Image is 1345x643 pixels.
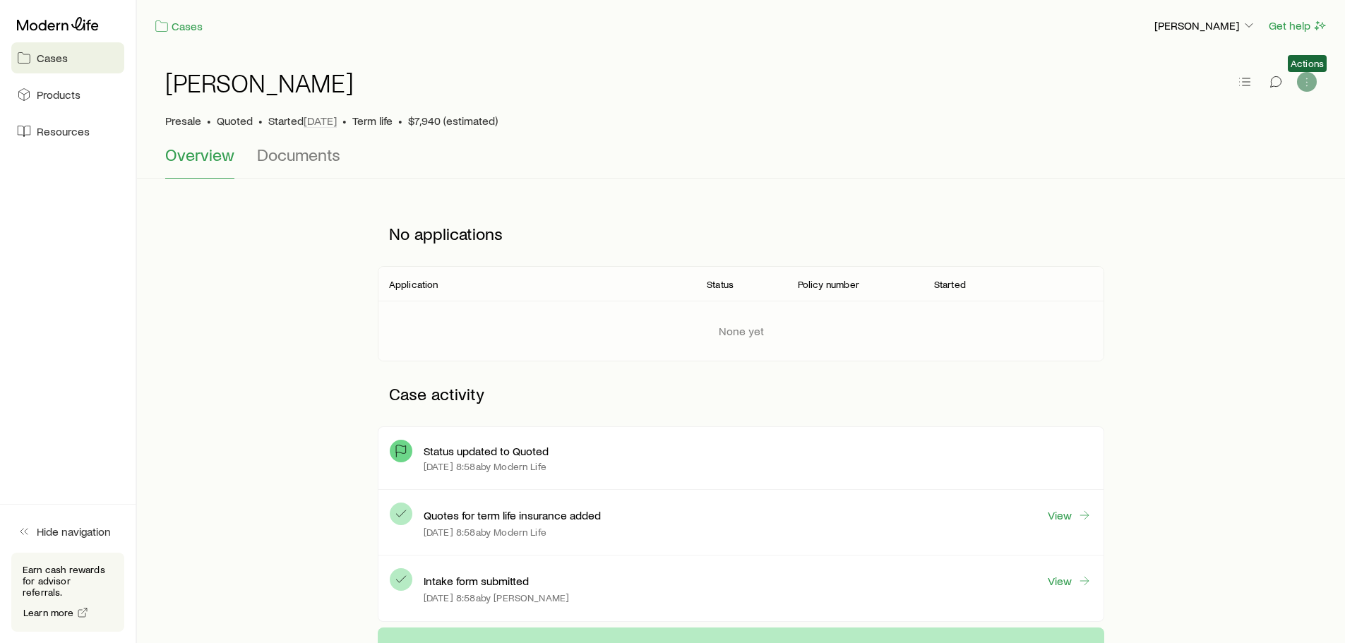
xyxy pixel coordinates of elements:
[424,508,601,522] p: Quotes for term life insurance added
[707,279,734,290] p: Status
[37,88,80,102] span: Products
[37,124,90,138] span: Resources
[154,18,203,35] a: Cases
[257,145,340,164] span: Documents
[398,114,402,128] span: •
[11,516,124,547] button: Hide navigation
[424,574,529,588] p: Intake form submitted
[352,114,393,128] span: Term life
[23,564,113,598] p: Earn cash rewards for advisor referrals.
[342,114,347,128] span: •
[424,444,549,458] p: Status updated to Quoted
[217,114,253,128] span: Quoted
[11,42,124,73] a: Cases
[11,116,124,147] a: Resources
[1154,18,1256,32] p: [PERSON_NAME]
[165,68,354,97] h1: [PERSON_NAME]
[37,524,111,539] span: Hide navigation
[23,608,74,618] span: Learn more
[1291,58,1324,69] span: Actions
[408,114,498,128] span: $7,940 (estimated)
[378,373,1104,415] p: Case activity
[1047,507,1092,523] a: View
[258,114,263,128] span: •
[304,114,337,128] span: [DATE]
[1154,18,1257,35] button: [PERSON_NAME]
[11,79,124,110] a: Products
[268,114,337,128] p: Started
[424,527,546,538] p: [DATE] 8:58a by Modern Life
[378,212,1104,255] p: No applications
[165,114,201,128] p: Presale
[37,51,68,65] span: Cases
[1268,18,1328,34] button: Get help
[424,461,546,472] p: [DATE] 8:58a by Modern Life
[424,592,569,603] p: [DATE] 8:58a by [PERSON_NAME]
[207,114,211,128] span: •
[165,145,234,164] span: Overview
[11,553,124,632] div: Earn cash rewards for advisor referrals.Learn more
[1047,573,1092,589] a: View
[165,145,1317,179] div: Case details tabs
[719,324,764,338] p: None yet
[798,279,859,290] p: Policy number
[934,279,966,290] p: Started
[389,279,438,290] p: Application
